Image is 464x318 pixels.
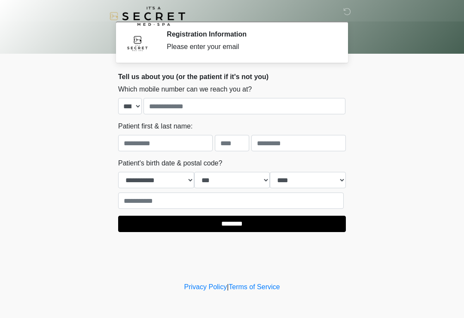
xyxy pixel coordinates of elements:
div: Please enter your email [167,42,333,52]
label: Patient first & last name: [118,121,192,131]
label: Which mobile number can we reach you at? [118,84,252,95]
label: Patient's birth date & postal code? [118,158,222,168]
a: Privacy Policy [184,283,227,290]
img: Agent Avatar [125,30,150,56]
a: Terms of Service [229,283,280,290]
h2: Tell us about you (or the patient if it's not you) [118,73,346,81]
a: | [227,283,229,290]
h2: Registration Information [167,30,333,38]
img: It's A Secret Med Spa Logo [110,6,185,26]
